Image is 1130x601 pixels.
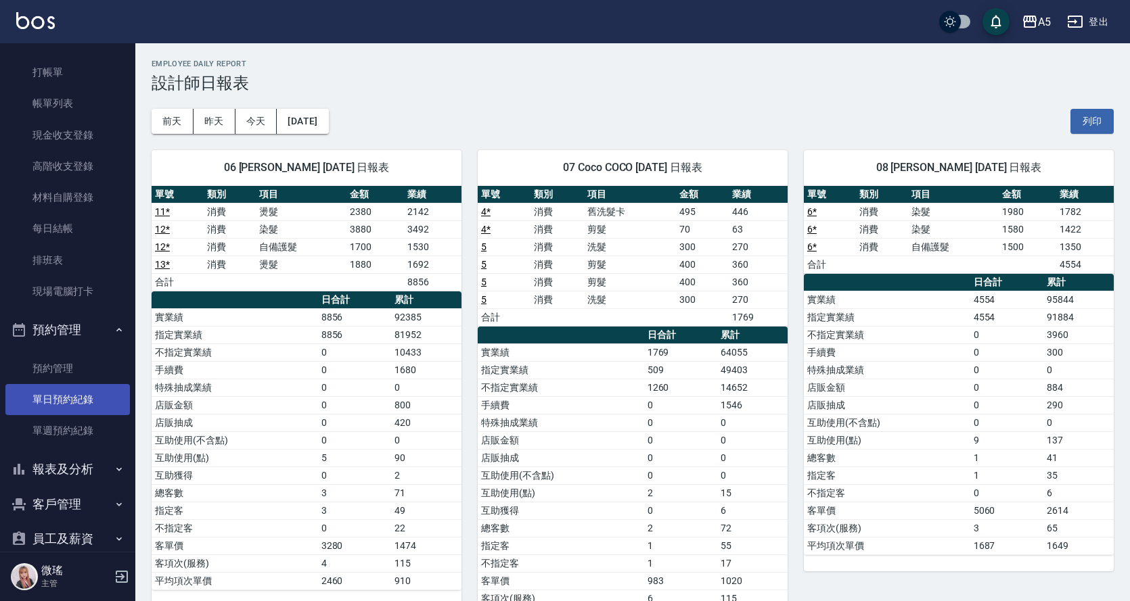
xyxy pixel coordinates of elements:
[804,186,1114,274] table: a dense table
[804,256,856,273] td: 合計
[804,361,970,379] td: 特殊抽成業績
[856,238,908,256] td: 消費
[999,203,1056,220] td: 1980
[391,449,461,466] td: 90
[676,256,729,273] td: 400
[478,484,644,502] td: 互助使用(點)
[729,203,788,220] td: 446
[584,220,676,238] td: 剪髮
[804,291,970,308] td: 實業績
[584,238,676,256] td: 洗髮
[1043,484,1114,502] td: 6
[676,291,729,308] td: 300
[717,519,788,537] td: 72
[346,203,404,220] td: 2380
[1043,431,1114,449] td: 137
[717,343,788,361] td: 64055
[478,449,644,466] td: 店販抽成
[256,238,346,256] td: 自備護髮
[1043,361,1114,379] td: 0
[318,502,391,519] td: 3
[318,361,391,379] td: 0
[982,8,1010,35] button: save
[1043,449,1114,466] td: 41
[717,396,788,414] td: 1546
[908,220,999,238] td: 染髮
[584,291,676,308] td: 洗髮
[391,291,461,309] th: 累計
[999,220,1056,238] td: 1580
[152,466,318,484] td: 互助獲得
[318,554,391,572] td: 4
[804,466,970,484] td: 指定客
[152,554,318,572] td: 客項次(服務)
[318,572,391,590] td: 2460
[530,220,583,238] td: 消費
[478,554,644,572] td: 不指定客
[970,308,1043,326] td: 4554
[204,203,256,220] td: 消費
[391,484,461,502] td: 71
[5,521,130,556] button: 員工及薪資
[1043,308,1114,326] td: 91884
[644,379,717,396] td: 1260
[970,414,1043,431] td: 0
[391,466,461,484] td: 2
[152,414,318,431] td: 店販抽成
[478,519,644,537] td: 總客數
[1056,220,1114,238] td: 1422
[729,220,788,238] td: 63
[1043,379,1114,396] td: 884
[644,343,717,361] td: 1769
[391,361,461,379] td: 1680
[391,554,461,572] td: 115
[318,326,391,343] td: 8856
[970,396,1043,414] td: 0
[152,74,1114,93] h3: 設計師日報表
[481,277,487,287] a: 5
[999,186,1056,203] th: 金額
[729,273,788,291] td: 360
[970,484,1043,502] td: 0
[5,487,130,522] button: 客戶管理
[204,256,256,273] td: 消費
[5,276,130,307] a: 現場電腦打卡
[478,396,644,414] td: 手續費
[804,537,970,554] td: 平均項次單價
[1043,466,1114,484] td: 35
[152,326,318,343] td: 指定實業績
[970,361,1043,379] td: 0
[318,449,391,466] td: 5
[152,502,318,519] td: 指定客
[530,273,583,291] td: 消費
[1043,326,1114,343] td: 3960
[235,109,277,134] button: 今天
[152,396,318,414] td: 店販金額
[318,431,391,449] td: 0
[970,379,1043,396] td: 0
[644,327,717,344] th: 日合計
[717,414,788,431] td: 0
[908,203,999,220] td: 染髮
[1038,14,1051,30] div: A5
[5,213,130,244] a: 每日結帳
[644,537,717,554] td: 1
[644,361,717,379] td: 509
[717,449,788,466] td: 0
[391,379,461,396] td: 0
[804,308,970,326] td: 指定實業績
[1043,396,1114,414] td: 290
[391,519,461,537] td: 22
[318,414,391,431] td: 0
[152,343,318,361] td: 不指定實業績
[584,256,676,273] td: 剪髮
[804,502,970,519] td: 客單價
[391,537,461,554] td: 1474
[318,519,391,537] td: 0
[5,312,130,347] button: 預約管理
[152,109,194,134] button: 前天
[318,537,391,554] td: 3280
[676,203,729,220] td: 495
[729,256,788,273] td: 360
[530,238,583,256] td: 消費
